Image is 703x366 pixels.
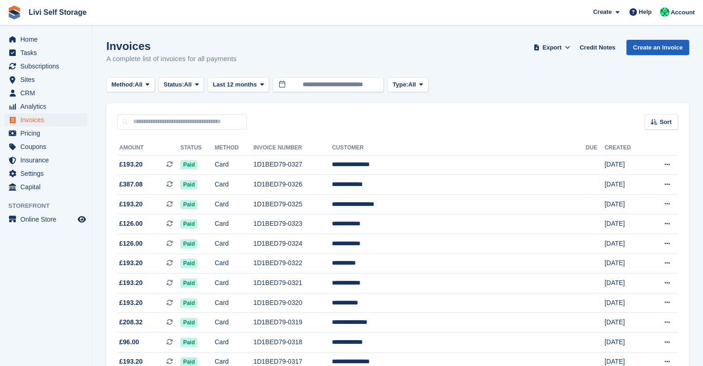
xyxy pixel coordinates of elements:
span: Help [639,7,652,17]
td: [DATE] [605,234,647,254]
th: Status [180,141,214,155]
td: 1D1BED79-0319 [253,313,332,333]
span: Online Store [20,213,76,226]
a: menu [5,113,87,126]
td: [DATE] [605,293,647,313]
td: [DATE] [605,155,647,175]
span: Storefront [8,201,92,211]
a: menu [5,180,87,193]
span: Sort [660,118,672,127]
a: Credit Notes [576,40,619,55]
a: menu [5,140,87,153]
td: Card [214,293,253,313]
a: menu [5,213,87,226]
a: menu [5,46,87,59]
span: Paid [180,200,197,209]
span: Paid [180,259,197,268]
a: menu [5,127,87,140]
td: 1D1BED79-0322 [253,254,332,273]
td: Card [214,175,253,195]
span: Subscriptions [20,60,76,73]
a: menu [5,167,87,180]
span: Analytics [20,100,76,113]
a: menu [5,154,87,167]
span: Paid [180,239,197,248]
span: Insurance [20,154,76,167]
span: Paid [180,338,197,347]
button: Method: All [106,77,155,93]
span: Account [671,8,695,17]
td: Card [214,234,253,254]
span: £193.20 [119,278,143,288]
span: Pricing [20,127,76,140]
td: 1D1BED79-0325 [253,194,332,214]
td: [DATE] [605,273,647,293]
span: Paid [180,180,197,189]
a: menu [5,73,87,86]
span: Sites [20,73,76,86]
th: Amount [117,141,180,155]
span: Home [20,33,76,46]
h1: Invoices [106,40,237,52]
td: [DATE] [605,333,647,353]
td: Card [214,273,253,293]
button: Last 12 months [208,77,269,93]
button: Status: All [159,77,204,93]
span: Coupons [20,140,76,153]
a: Livi Self Storage [25,5,90,20]
td: [DATE] [605,313,647,333]
span: £387.08 [119,180,143,189]
td: 1D1BED79-0318 [253,333,332,353]
span: £208.32 [119,317,143,327]
span: £96.00 [119,337,139,347]
span: £193.20 [119,298,143,308]
span: Tasks [20,46,76,59]
span: All [184,80,192,89]
span: Paid [180,318,197,327]
span: Paid [180,219,197,229]
img: stora-icon-8386f47178a22dfd0bd8f6a31ec36ba5ce8667c1dd55bd0f319d3a0aa187defe.svg [7,6,21,19]
img: Joe Robertson [660,7,669,17]
td: Card [214,155,253,175]
a: Preview store [76,214,87,225]
a: menu [5,60,87,73]
span: Status: [164,80,184,89]
th: Due [586,141,605,155]
button: Type: All [387,77,428,93]
a: Create an Invoice [626,40,689,55]
th: Invoice Number [253,141,332,155]
td: 1D1BED79-0321 [253,273,332,293]
td: 1D1BED79-0320 [253,293,332,313]
td: Card [214,254,253,273]
span: £193.20 [119,199,143,209]
span: Paid [180,279,197,288]
th: Customer [332,141,586,155]
td: 1D1BED79-0327 [253,155,332,175]
td: [DATE] [605,194,647,214]
td: 1D1BED79-0326 [253,175,332,195]
td: 1D1BED79-0323 [253,214,332,234]
td: [DATE] [605,254,647,273]
span: Paid [180,298,197,308]
th: Created [605,141,647,155]
th: Method [214,141,253,155]
span: £193.20 [119,160,143,169]
td: Card [214,214,253,234]
span: Invoices [20,113,76,126]
span: Export [543,43,562,52]
span: Settings [20,167,76,180]
span: All [408,80,416,89]
td: [DATE] [605,214,647,234]
span: Capital [20,180,76,193]
a: menu [5,100,87,113]
td: Card [214,333,253,353]
a: menu [5,87,87,99]
td: Card [214,313,253,333]
button: Export [532,40,572,55]
span: All [135,80,143,89]
span: Paid [180,160,197,169]
span: Last 12 months [213,80,257,89]
span: £126.00 [119,219,143,229]
span: £193.20 [119,258,143,268]
td: [DATE] [605,175,647,195]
